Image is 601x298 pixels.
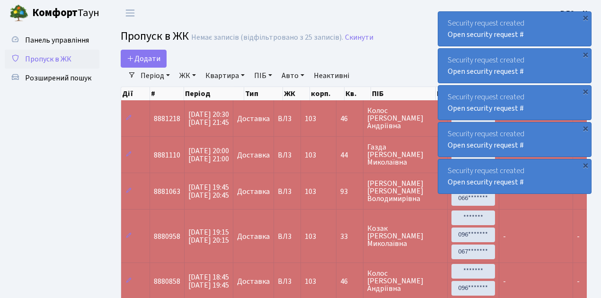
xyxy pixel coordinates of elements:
[121,87,150,100] th: Дії
[448,103,524,114] a: Open security request #
[438,86,591,120] div: Security request created
[188,146,229,164] span: [DATE] 20:00 [DATE] 21:00
[188,272,229,290] span: [DATE] 18:45 [DATE] 19:45
[310,87,345,100] th: корп.
[305,150,316,160] span: 103
[5,50,99,69] a: Пропуск в ЖК
[278,115,297,123] span: ВЛ3
[9,4,28,23] img: logo.png
[154,150,180,160] span: 8881110
[438,12,591,46] div: Security request created
[371,87,436,100] th: ПІБ
[305,231,316,242] span: 103
[581,13,590,22] div: ×
[25,54,71,64] span: Пропуск в ЖК
[176,68,200,84] a: ЖК
[345,87,371,100] th: Кв.
[581,50,590,59] div: ×
[448,177,524,187] a: Open security request #
[503,231,506,242] span: -
[237,188,270,195] span: Доставка
[244,87,283,100] th: Тип
[367,107,443,130] span: Колос [PERSON_NAME] Андріївна
[367,180,443,202] span: [PERSON_NAME] [PERSON_NAME] Володимирівна
[345,33,373,42] a: Скинути
[581,160,590,170] div: ×
[32,5,99,21] span: Таун
[184,87,244,100] th: Період
[367,270,443,292] span: Колос [PERSON_NAME] Андріївна
[340,115,359,123] span: 46
[237,233,270,240] span: Доставка
[25,35,89,45] span: Панель управління
[340,188,359,195] span: 93
[237,115,270,123] span: Доставка
[191,33,343,42] div: Немає записів (відфільтровано з 25 записів).
[150,87,184,100] th: #
[305,276,316,287] span: 103
[118,5,142,21] button: Переключити навігацію
[367,143,443,166] span: Газда [PERSON_NAME] Миколаївна
[581,87,590,96] div: ×
[438,159,591,193] div: Security request created
[278,278,297,285] span: ВЛ3
[581,123,590,133] div: ×
[305,114,316,124] span: 103
[448,29,524,40] a: Open security request #
[154,276,180,287] span: 8880858
[577,231,580,242] span: -
[188,182,229,201] span: [DATE] 19:45 [DATE] 20:45
[127,53,160,64] span: Додати
[310,68,353,84] a: Неактивні
[237,278,270,285] span: Доставка
[32,5,78,20] b: Комфорт
[278,68,308,84] a: Авто
[340,278,359,285] span: 46
[121,50,167,68] a: Додати
[188,227,229,245] span: [DATE] 19:15 [DATE] 20:15
[305,186,316,197] span: 103
[448,66,524,77] a: Open security request #
[560,8,590,19] a: ВЛ2 -. К.
[137,68,174,84] a: Період
[283,87,310,100] th: ЖК
[25,73,91,83] span: Розширений пошук
[5,69,99,88] a: Розширений пошук
[5,31,99,50] a: Панель управління
[436,87,484,100] th: Контакти
[503,276,506,287] span: -
[278,188,297,195] span: ВЛ3
[154,114,180,124] span: 8881218
[278,151,297,159] span: ВЛ3
[438,49,591,83] div: Security request created
[577,276,580,287] span: -
[448,140,524,150] a: Open security request #
[278,233,297,240] span: ВЛ3
[367,225,443,247] span: Козак [PERSON_NAME] Миколаївна
[237,151,270,159] span: Доставка
[250,68,276,84] a: ПІБ
[154,231,180,242] span: 8880958
[202,68,248,84] a: Квартира
[438,123,591,157] div: Security request created
[560,8,590,18] b: ВЛ2 -. К.
[340,151,359,159] span: 44
[340,233,359,240] span: 33
[121,28,189,44] span: Пропуск в ЖК
[154,186,180,197] span: 8881063
[188,109,229,128] span: [DATE] 20:30 [DATE] 21:45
